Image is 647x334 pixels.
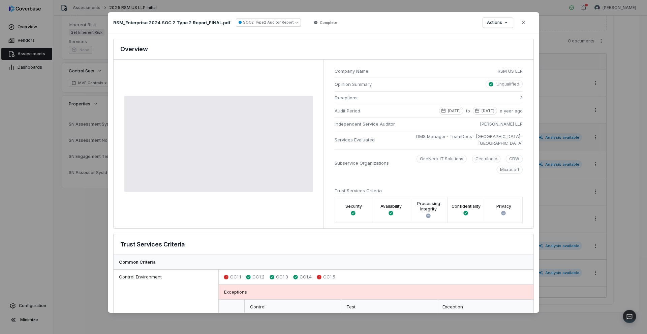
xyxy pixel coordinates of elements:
[480,121,523,127] span: [PERSON_NAME] LLP
[335,136,375,143] span: Services Evaluated
[120,44,148,54] h3: Overview
[498,68,523,74] span: RSM US LLP
[335,68,492,74] span: Company Name
[500,107,523,115] span: a year ago
[496,81,519,87] p: Unqualified
[414,201,443,212] label: Processing Integrity
[345,204,362,209] label: Security
[114,255,533,270] div: Common Criteria
[252,274,265,280] span: CC1.2
[448,108,461,113] p: [DATE]
[323,274,335,280] span: CC1.5
[341,300,437,315] div: Test
[230,274,241,280] span: CC1.1
[245,300,341,315] div: Control
[420,156,463,162] p: OneNeck IT Solutions
[236,19,301,27] button: SOC2 Type2 Auditor Report
[466,107,470,115] span: to
[500,167,519,172] p: Microsoft
[120,240,185,249] h3: Trust Services Criteria
[113,20,230,26] p: RSM_Enterprise 2024 SOC 2 Type 2 Report_FINAL.pdf
[496,204,511,209] label: Privacy
[219,285,534,300] div: Exceptions
[487,20,502,25] span: Actions
[335,81,378,88] span: Opinion Summary
[483,18,513,28] button: Actions
[475,156,497,162] p: Centrilogic
[300,274,312,280] span: CC1.4
[380,133,523,146] span: DMS Manager · TeamDocs · [GEOGRAPHIC_DATA] · [GEOGRAPHIC_DATA]
[276,274,288,280] span: CC1.3
[482,108,494,113] p: [DATE]
[335,160,389,166] span: Subservice Organizations
[335,107,360,114] span: Audit Period
[335,188,382,193] span: Trust Services Criteria
[452,204,481,209] label: Confidentiality
[509,156,519,162] p: CDW
[335,94,358,101] span: Exceptions
[380,204,402,209] label: Availability
[520,94,523,101] span: 3
[437,300,533,315] div: Exception
[320,20,337,25] span: Complete
[335,121,395,127] span: Independent Service Auditor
